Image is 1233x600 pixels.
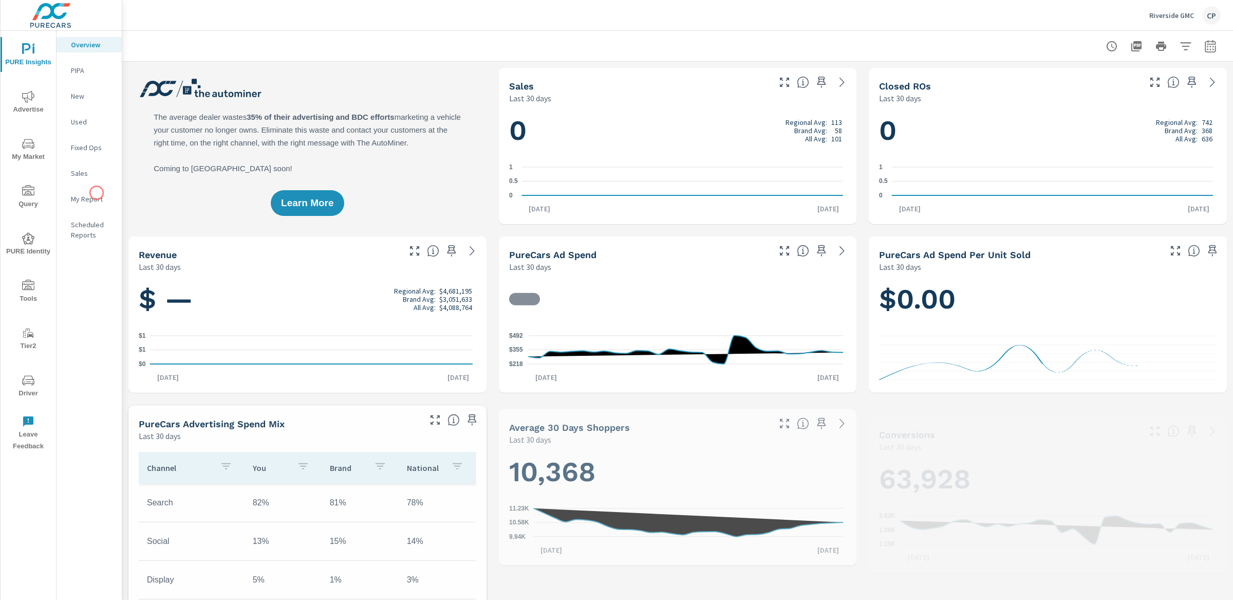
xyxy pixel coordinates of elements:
[1175,135,1198,143] p: All Avg:
[509,81,534,92] h5: Sales
[322,567,399,593] td: 1%
[509,360,523,368] text: $218
[1181,553,1217,563] p: [DATE]
[1202,126,1212,135] p: 368
[322,490,399,516] td: 81%
[1181,204,1217,214] p: [DATE]
[394,287,436,295] p: Regional Avg:
[245,490,322,516] td: 82%
[439,303,472,312] p: $4,088,764
[399,567,476,593] td: 3%
[810,545,846,555] p: [DATE]
[879,462,1217,497] h1: 63,928
[831,135,842,143] p: 101
[139,261,181,273] p: Last 30 days
[509,454,847,489] h1: 10,368
[71,91,114,101] p: New
[245,529,322,554] td: 13%
[879,192,883,199] text: 0
[447,414,460,426] span: This table looks at how you compare to the amount of budget you spend per channel as opposed to y...
[4,232,53,258] span: PURE Identity
[1167,425,1180,437] span: The number of dealer-specified goals completed by a visitor. [Source: This data is provided by th...
[150,372,186,383] p: [DATE]
[813,74,830,90] span: Save this to your personalized report
[4,280,53,305] span: Tools
[786,118,827,126] p: Regional Avg:
[879,441,921,453] p: Last 30 days
[805,135,827,143] p: All Avg:
[139,332,146,339] text: $1
[1200,36,1221,57] button: Select Date Range
[439,287,472,295] p: $4,681,195
[253,463,289,473] p: You
[57,114,122,130] div: Used
[776,415,793,432] button: Make Fullscreen
[71,65,114,76] p: PIPA
[509,192,513,199] text: 0
[1202,135,1212,143] p: 636
[879,281,1217,316] h1: $0.00
[521,204,557,214] p: [DATE]
[403,295,436,303] p: Brand Avg:
[139,419,285,429] h5: PureCars Advertising Spend Mix
[1202,118,1212,126] p: 742
[1204,423,1221,439] a: See more details in report
[399,490,476,516] td: 78%
[1184,423,1200,439] span: Save this to your personalized report
[813,243,830,259] span: Save this to your personalized report
[4,327,53,352] span: Tier2
[879,163,883,171] text: 1
[794,126,827,135] p: Brand Avg:
[1156,118,1198,126] p: Regional Avg:
[1204,74,1221,90] a: See more details in report
[528,372,564,383] p: [DATE]
[1147,74,1163,90] button: Make Fullscreen
[879,113,1217,148] h1: 0
[509,163,513,171] text: 1
[776,243,793,259] button: Make Fullscreen
[810,204,846,214] p: [DATE]
[139,490,245,516] td: Search
[1175,36,1196,57] button: Apply Filters
[4,90,53,116] span: Advertise
[57,63,122,78] div: PIPA
[879,249,1031,260] h5: PureCars Ad Spend Per Unit Sold
[399,529,476,554] td: 14%
[509,505,529,512] text: 11.23K
[1149,11,1194,20] p: Riverside GMC
[139,360,146,368] text: $0
[139,529,245,554] td: Social
[835,126,842,135] p: 58
[330,463,366,473] p: Brand
[4,43,53,68] span: PURE Insights
[57,217,122,243] div: Scheduled Reports
[533,545,569,555] p: [DATE]
[439,295,472,303] p: $3,051,633
[834,415,850,432] a: See more details in report
[464,243,480,259] a: See more details in report
[509,533,526,540] text: 9.94K
[322,529,399,554] td: 15%
[1,31,56,457] div: nav menu
[509,178,518,185] text: 0.5
[71,142,114,153] p: Fixed Ops
[57,191,122,207] div: My Report
[509,519,529,526] text: 10.58K
[797,417,809,430] span: A rolling 30 day total of daily Shoppers on the dealership website, averaged over the selected da...
[57,166,122,181] div: Sales
[427,412,443,428] button: Make Fullscreen
[901,553,937,563] p: [DATE]
[776,74,793,90] button: Make Fullscreen
[879,512,895,519] text: 2.63K
[139,347,146,354] text: $1
[71,168,114,178] p: Sales
[834,74,850,90] a: See more details in report
[813,415,830,432] span: Save this to your personalized report
[1147,423,1163,439] button: Make Fullscreen
[879,526,895,534] text: 1.89K
[834,243,850,259] a: See more details in report
[443,243,460,259] span: Save this to your personalized report
[1167,76,1180,88] span: Number of Repair Orders Closed by the selected dealership group over the selected time range. [So...
[831,118,842,126] p: 113
[1165,126,1198,135] p: Brand Avg:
